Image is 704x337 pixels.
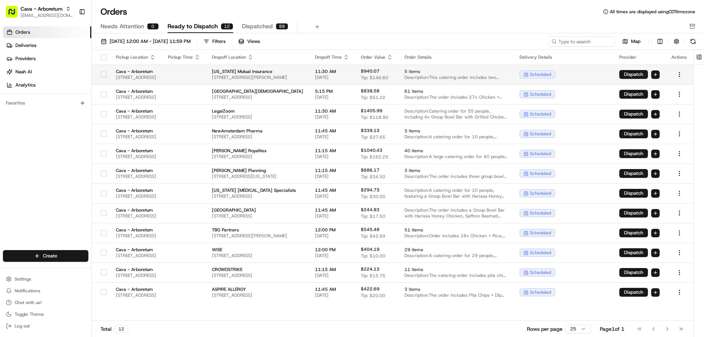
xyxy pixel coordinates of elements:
[168,54,200,60] div: Pickup Time
[212,134,303,140] span: [STREET_ADDRESS]
[21,5,63,12] button: Cava - Arboretum
[688,36,698,47] button: Refresh
[315,134,349,140] span: [DATE]
[404,88,508,94] span: 61 items
[212,38,225,45] div: Filters
[404,108,508,120] span: Description: Catering order for 55 people, including 4x Group Bowl Bar with Grilled Chicken, vari...
[617,37,645,46] button: Map
[619,70,648,79] button: Dispatch
[116,154,156,160] span: [STREET_ADDRESS]
[116,253,156,259] span: [STREET_ADDRESS]
[361,253,385,259] span: Tip: $10.00
[3,274,88,284] button: Settings
[15,300,41,305] span: Chat with us!
[3,286,88,296] button: Notifications
[212,292,303,298] span: [STREET_ADDRESS]
[315,247,349,253] span: 12:00 PM
[361,174,385,180] span: Tip: $34.50
[33,70,120,77] div: Start new chat
[43,253,57,259] span: Create
[7,165,13,171] div: 📗
[125,72,133,81] button: Start new chat
[23,114,59,120] span: [PERSON_NAME]
[52,182,89,187] a: Powered byPylon
[116,134,156,140] span: [STREET_ADDRESS]
[404,253,508,259] span: Description: A catering order for 29 people, including 15 servings of chicken and rice, and 14 se...
[315,193,349,199] span: [DATE]
[361,213,385,219] span: Tip: $17.50
[3,309,88,319] button: Toggle Theme
[315,128,349,134] span: 11:45 AM
[212,94,303,100] span: [STREET_ADDRESS]
[315,213,349,219] span: [DATE]
[3,26,91,38] a: Orders
[404,272,508,278] span: Description: The catering order includes pita chips with tzatziki dip and a variety of pita packs...
[315,286,349,292] span: 11:45 AM
[404,128,508,134] span: 3 items
[116,286,156,292] span: Cava - Arboretum
[530,190,551,196] span: scheduled
[80,133,82,139] span: •
[15,70,29,83] img: 5e9a9d7314ff4150bce227a61376b483.jpg
[212,272,303,278] span: [STREET_ADDRESS]
[15,134,21,140] img: 1736555255976-a54dd68f-1ca7-489b-9aae-adbdc363a1c4
[619,169,648,178] button: Dispatch
[315,94,349,100] span: [DATE]
[404,267,508,272] span: 11 items
[212,187,303,193] span: [US_STATE] [MEDICAL_DATA] Specialists
[315,74,349,80] span: [DATE]
[116,69,156,74] span: Cava - Arboretum
[116,207,156,213] span: Cava - Arboretum
[116,168,156,173] span: Cava - Arboretum
[315,69,349,74] span: 11:30 AM
[100,6,127,18] h1: Orders
[242,22,273,31] span: Dispatched
[69,164,118,171] span: API Documentation
[361,88,379,94] span: $838.58
[100,22,144,31] span: Needs Attention
[600,325,624,333] div: Page 1 of 1
[116,292,156,298] span: [STREET_ADDRESS]
[631,38,641,45] span: Map
[212,114,303,120] span: [STREET_ADDRESS]
[21,12,73,18] button: [EMAIL_ADDRESS][DOMAIN_NAME]
[619,54,660,60] div: Provider
[361,134,385,140] span: Tip: $37.65
[361,227,379,232] span: $545.48
[530,171,551,176] span: scheduled
[116,247,156,253] span: Cava - Arboretum
[15,114,21,120] img: 1736555255976-a54dd68f-1ca7-489b-9aae-adbdc363a1c4
[212,253,303,259] span: [STREET_ADDRESS]
[404,227,508,233] span: 51 items
[527,325,562,333] p: Rows per page
[361,75,388,81] span: Tip: $146.60
[361,233,385,239] span: Tip: $42.93
[100,325,128,333] div: Total
[212,173,303,179] span: [STREET_ADDRESS][US_STATE]
[116,213,156,219] span: [STREET_ADDRESS]
[212,148,303,154] span: [PERSON_NAME] Royalties
[315,292,349,298] span: [DATE]
[7,95,49,101] div: Past conversations
[116,233,156,239] span: [STREET_ADDRESS]
[315,108,349,114] span: 11:30 AM
[15,311,44,317] span: Toggle Theme
[619,288,648,297] button: Dispatch
[7,29,133,41] p: Welcome 👋
[361,207,379,213] span: $244.83
[530,111,551,117] span: scheduled
[361,68,379,74] span: $940.07
[15,276,31,282] span: Settings
[33,77,101,83] div: We're available if you need us!
[610,9,695,15] span: All times are displayed using CDT timezone
[530,91,551,97] span: scheduled
[15,69,32,75] span: Nash AI
[15,164,56,171] span: Knowledge Base
[315,253,349,259] span: [DATE]
[315,54,349,60] div: Dropoff Time
[114,325,128,333] div: 12
[404,154,508,160] span: Description: A large catering order for 40 people, featuring various group bowl bars with grilled...
[619,90,648,99] button: Dispatch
